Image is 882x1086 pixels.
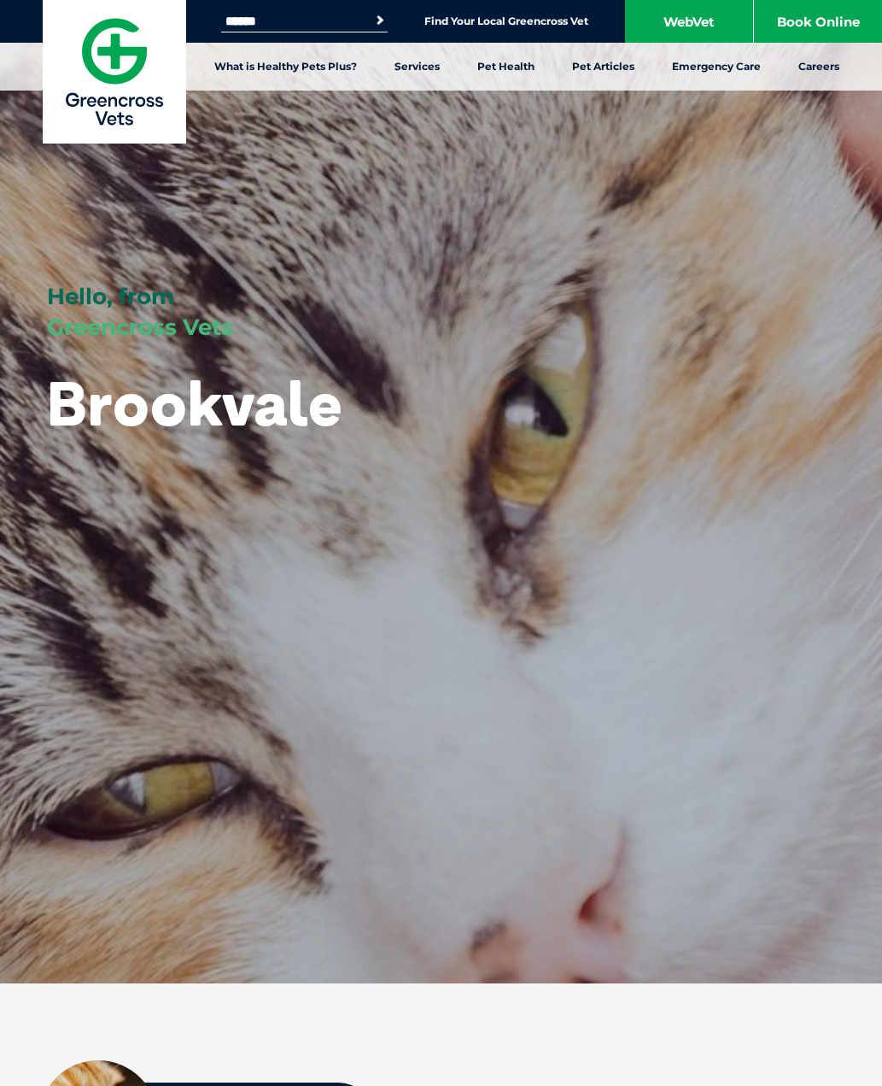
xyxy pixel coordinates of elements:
h1: Brookvale [47,369,343,437]
a: Pet Health [459,43,553,91]
a: Pet Articles [553,43,653,91]
span: Greencross Vets [47,314,233,341]
a: Emergency Care [653,43,780,91]
a: What is Healthy Pets Plus? [196,43,376,91]
button: Search [371,12,388,29]
span: Hello, from [47,283,174,310]
a: Services [376,43,459,91]
a: Find Your Local Greencross Vet [424,15,588,28]
a: Careers [780,43,858,91]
